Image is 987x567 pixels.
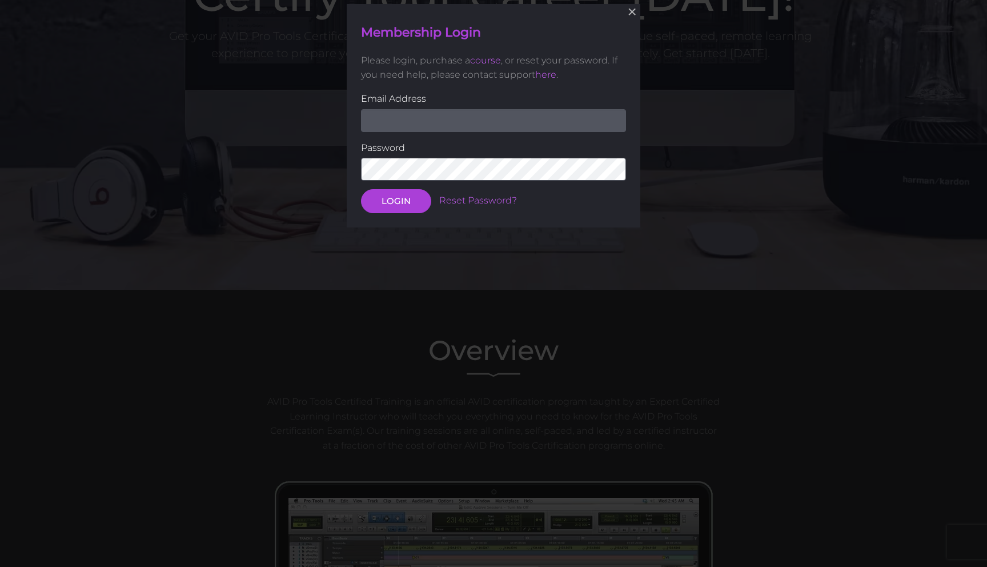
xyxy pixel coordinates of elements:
[361,24,626,42] h4: Membership Login
[361,53,626,82] p: Please login, purchase a , or reset your password. If you need help, please contact support .
[361,141,626,155] label: Password
[361,190,431,214] button: LOGIN
[535,70,556,81] a: here
[470,55,501,66] a: course
[439,195,517,206] a: Reset Password?
[361,91,626,106] label: Email Address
